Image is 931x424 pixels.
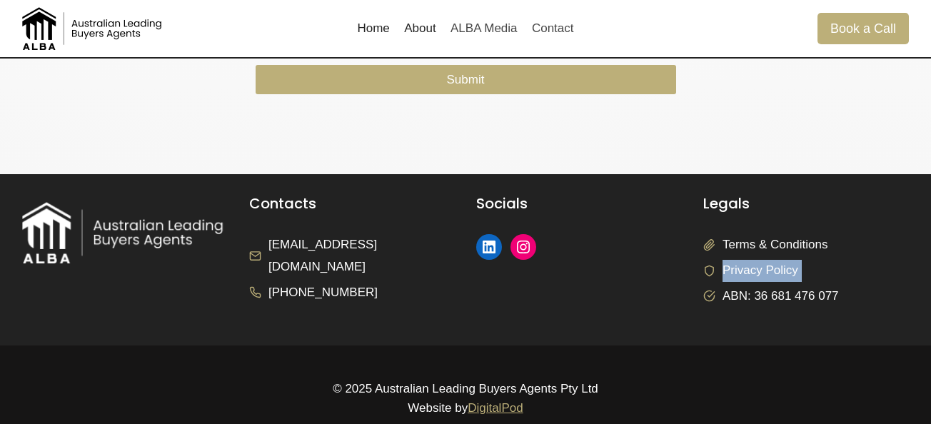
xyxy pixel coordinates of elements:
[268,282,378,304] span: [PHONE_NUMBER]
[350,11,580,46] nav: Primary Navigation
[22,379,909,418] p: © 2025 Australian Leading Buyers Agents Pty Ltd Website by
[22,7,165,50] img: Australian Leading Buyers Agents
[443,11,525,46] a: ALBA Media
[350,11,397,46] a: Home
[525,11,581,46] a: Contact
[817,13,909,44] a: Book a Call
[703,196,909,213] h5: Legals
[397,11,443,46] a: About
[268,234,455,278] span: [EMAIL_ADDRESS][DOMAIN_NAME]
[256,65,676,94] button: Submit
[723,286,839,308] span: ABN: 36 681 476 077
[476,196,682,213] h5: Socials
[723,260,798,282] span: Privacy Policy
[468,401,523,415] a: DigitalPod
[723,234,827,256] span: Terms & Conditions
[249,196,455,213] h5: Contacts
[249,234,455,278] a: [EMAIL_ADDRESS][DOMAIN_NAME]
[249,282,378,304] a: [PHONE_NUMBER]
